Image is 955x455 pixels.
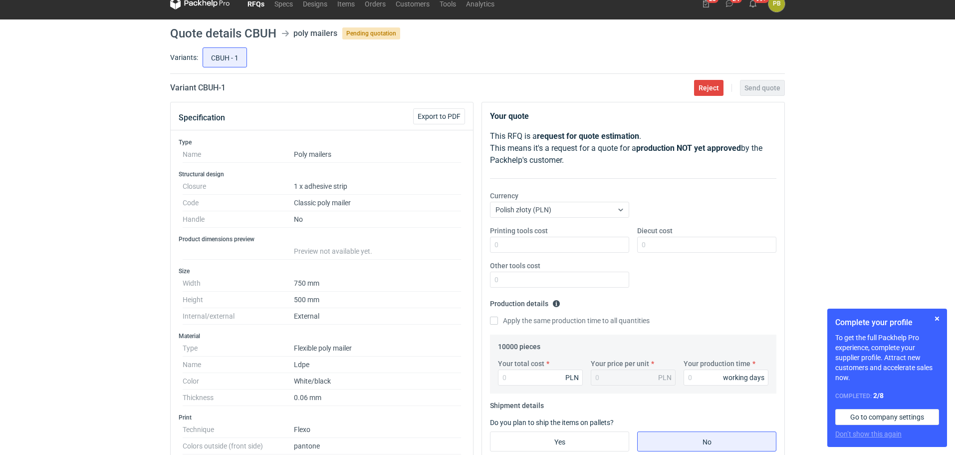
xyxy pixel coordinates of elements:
dd: External [294,308,461,325]
dt: Thickness [183,390,294,406]
dt: Code [183,195,294,211]
dt: Name [183,357,294,373]
button: Specification [179,106,225,130]
strong: production NOT yet approved [636,143,741,153]
input: 0 [490,237,629,253]
input: 0 [490,272,629,288]
div: PLN [658,373,672,383]
div: Completed: [835,391,939,401]
dd: White/black [294,373,461,390]
dt: Closure [183,178,294,195]
legend: Shipment details [490,398,544,410]
a: Go to company settings [835,409,939,425]
strong: request for quote estimation [537,131,639,141]
div: PLN [565,373,579,383]
strong: 2 / 8 [873,392,884,400]
label: Your price per unit [591,359,649,369]
dd: Classic poly mailer [294,195,461,211]
div: working days [723,373,764,383]
dd: 750 mm [294,275,461,292]
dt: Technique [183,422,294,438]
h3: Size [179,267,465,275]
span: Polish złoty (PLN) [495,206,551,214]
dt: Name [183,146,294,163]
dd: 1 x adhesive strip [294,178,461,195]
button: Don’t show this again [835,429,902,439]
button: Skip for now [931,313,943,325]
span: Send quote [744,84,780,91]
dd: 0.06 mm [294,390,461,406]
p: To get the full Packhelp Pro experience, complete your supplier profile. Attract new customers an... [835,333,939,383]
dt: Handle [183,211,294,228]
p: This RFQ is a . This means it's a request for a quote for a by the Packhelp's customer. [490,130,776,166]
label: Currency [490,191,518,201]
label: Your production time [684,359,750,369]
input: 0 [684,370,768,386]
h1: Quote details CBUH [170,27,276,39]
button: Send quote [740,80,785,96]
legend: Production details [490,296,560,308]
span: Reject [699,84,719,91]
dd: Ldpe [294,357,461,373]
dd: Flexo [294,422,461,438]
label: Apply the same production time to all quantities [490,316,650,326]
dt: Color [183,373,294,390]
h3: Material [179,332,465,340]
label: Other tools cost [490,261,540,271]
label: Diecut cost [637,226,673,236]
dt: Height [183,292,294,308]
legend: 10000 pieces [498,339,540,351]
dt: Internal/external [183,308,294,325]
h3: Print [179,414,465,422]
h3: Type [179,138,465,146]
h1: Complete your profile [835,317,939,329]
dd: Flexible poly mailer [294,340,461,357]
button: Export to PDF [413,108,465,124]
span: Preview not available yet. [294,247,372,255]
label: Do you plan to ship the items on pallets? [490,419,614,427]
span: Pending quotation [342,27,400,39]
dd: pantone [294,438,461,455]
label: No [637,432,776,452]
dt: Colors outside (front side) [183,438,294,455]
dd: No [294,211,461,228]
label: CBUH - 1 [203,47,247,67]
div: poly mailers [293,27,337,39]
h3: Structural design [179,170,465,178]
span: Export to PDF [418,113,461,120]
label: Your total cost [498,359,544,369]
label: Yes [490,432,629,452]
input: 0 [498,370,583,386]
label: Variants: [170,52,198,62]
input: 0 [637,237,776,253]
label: Printing tools cost [490,226,548,236]
dd: 500 mm [294,292,461,308]
h2: Variant CBUH - 1 [170,82,226,94]
button: Reject [694,80,723,96]
strong: Your quote [490,111,529,121]
dt: Width [183,275,294,292]
dt: Type [183,340,294,357]
h3: Product dimensions preview [179,235,465,243]
dd: Poly mailers [294,146,461,163]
